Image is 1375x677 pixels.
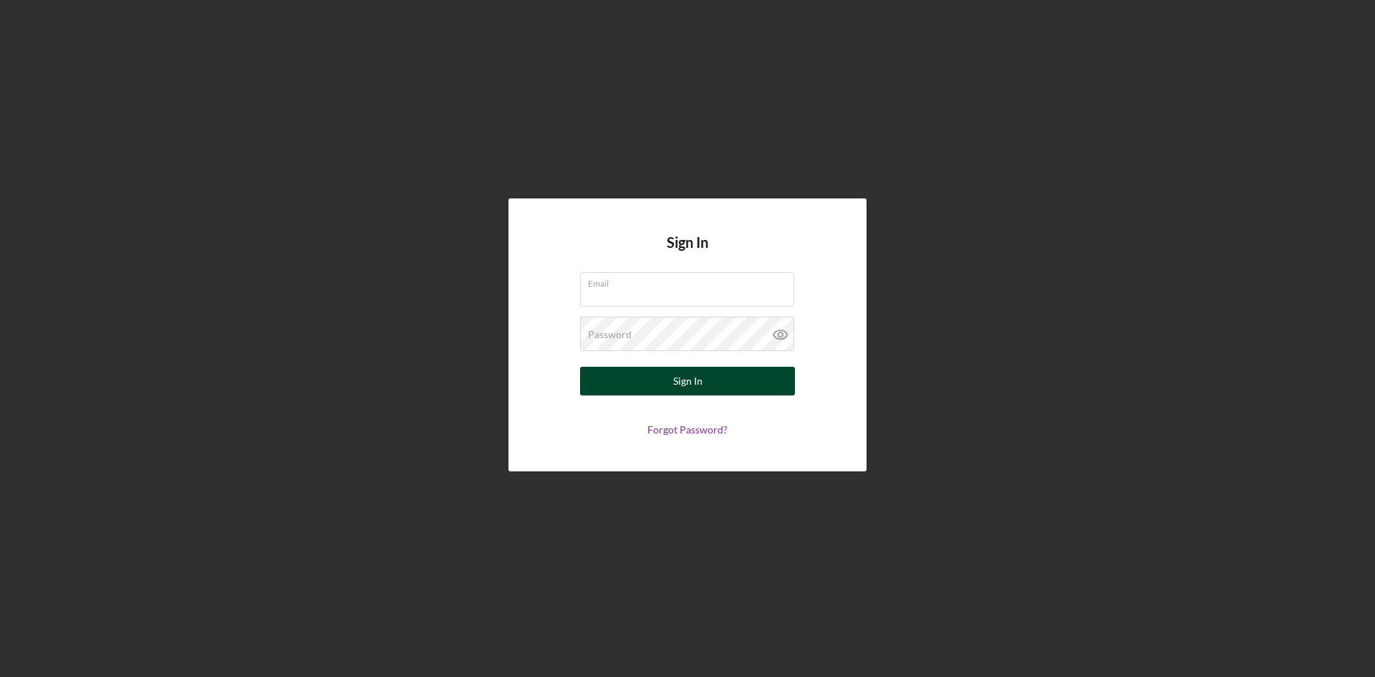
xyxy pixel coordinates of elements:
[588,273,794,289] label: Email
[580,367,795,395] button: Sign In
[647,423,728,436] a: Forgot Password?
[673,367,703,395] div: Sign In
[588,329,632,340] label: Password
[667,234,708,272] h4: Sign In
